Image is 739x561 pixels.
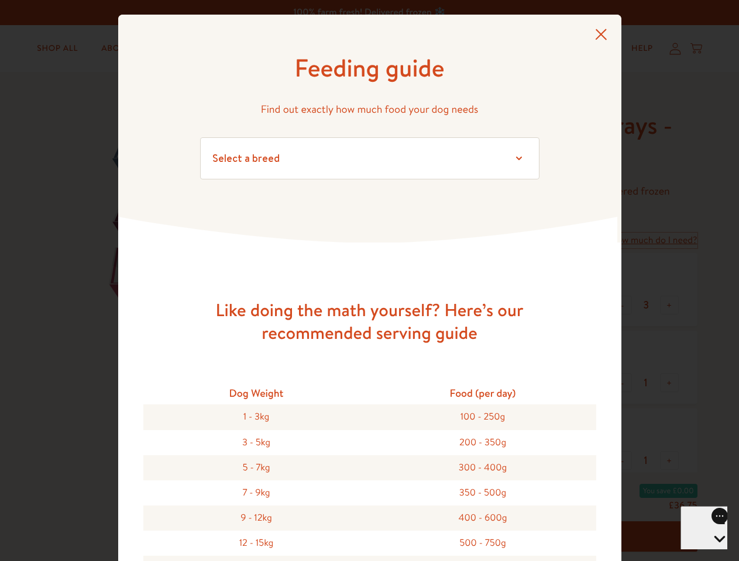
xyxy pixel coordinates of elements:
div: 100 - 250g [370,404,596,430]
div: 9 - 12kg [143,505,370,531]
h1: Feeding guide [200,52,539,84]
div: 400 - 600g [370,505,596,531]
div: 7 - 9kg [143,480,370,505]
div: 300 - 400g [370,455,596,480]
div: 350 - 500g [370,480,596,505]
div: 5 - 7kg [143,455,370,480]
p: Find out exactly how much food your dog needs [200,101,539,119]
div: 1 - 3kg [143,404,370,430]
h3: Like doing the math yourself? Here’s our recommended serving guide [183,299,557,344]
div: 500 - 750g [370,531,596,556]
div: Dog Weight [143,382,370,404]
div: 3 - 5kg [143,430,370,455]
iframe: Gorgias live chat messenger [680,506,727,549]
div: 200 - 350g [370,430,596,455]
div: Food (per day) [370,382,596,404]
div: 12 - 15kg [143,531,370,556]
